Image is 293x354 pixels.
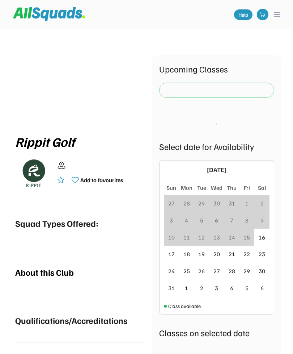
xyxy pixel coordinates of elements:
[168,302,201,310] div: Class available
[170,216,173,225] div: 3
[159,326,274,339] div: Classes on selected date
[229,199,235,208] div: 31
[229,233,235,242] div: 14
[213,199,220,208] div: 30
[230,216,233,225] div: 7
[243,250,250,258] div: 22
[260,199,264,208] div: 2
[198,199,205,208] div: 29
[15,217,98,230] div: Squad Types Offered:
[259,250,265,258] div: 23
[245,284,249,292] div: 5
[260,12,266,17] img: shopping-cart-01%20%281%29.svg
[159,140,274,153] div: Select date for Availability
[168,199,175,208] div: 27
[181,183,192,192] div: Mon
[243,233,250,242] div: 15
[245,216,249,225] div: 8
[168,284,175,292] div: 31
[13,7,85,21] img: Squad%20Logo.svg
[259,233,265,242] div: 16
[215,284,218,292] div: 3
[227,183,237,192] div: Thu
[15,314,127,327] div: Qualifications/Accreditations
[259,267,265,275] div: 30
[260,284,264,292] div: 6
[198,267,205,275] div: 26
[183,250,190,258] div: 18
[15,55,145,126] img: yH5BAEAAAAALAAAAAABAAEAAAIBRAA7
[215,216,218,225] div: 6
[185,216,188,225] div: 4
[230,284,233,292] div: 4
[234,9,252,20] a: Help
[183,199,190,208] div: 28
[198,233,205,242] div: 12
[229,267,235,275] div: 28
[183,267,190,275] div: 25
[213,233,220,242] div: 13
[176,165,257,175] div: [DATE]
[200,284,203,292] div: 2
[168,267,175,275] div: 24
[159,62,274,75] div: Upcoming Classes
[168,250,175,258] div: 17
[244,183,250,192] div: Fri
[258,183,266,192] div: Sat
[243,267,250,275] div: 29
[166,183,176,192] div: Sun
[15,155,51,191] img: Rippitlogov2_green.png
[80,176,123,184] div: Add to favourites
[200,216,203,225] div: 5
[273,10,281,19] button: menu
[213,250,220,258] div: 20
[168,233,175,242] div: 10
[198,250,205,258] div: 19
[229,250,235,258] div: 21
[183,233,190,242] div: 11
[213,267,220,275] div: 27
[260,216,264,225] div: 9
[15,134,145,149] div: Rippit Golf
[245,199,249,208] div: 1
[197,183,206,192] div: Tue
[185,284,188,292] div: 1
[15,266,74,279] div: About this Club
[211,183,222,192] div: Wed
